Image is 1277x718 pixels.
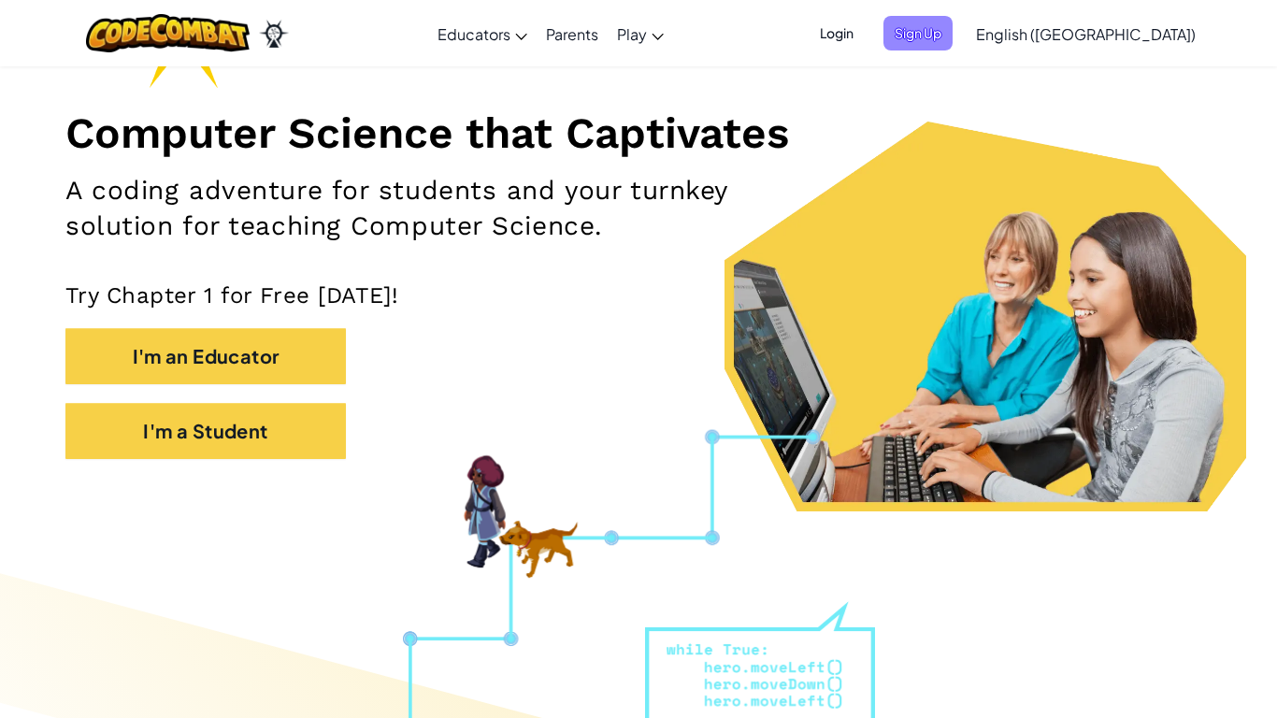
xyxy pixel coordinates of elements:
[438,24,510,44] span: Educators
[537,8,608,59] a: Parents
[65,328,346,384] button: I'm an Educator
[967,8,1205,59] a: English ([GEOGRAPHIC_DATA])
[65,403,346,459] button: I'm a Student
[65,173,833,244] h2: A coding adventure for students and your turnkey solution for teaching Computer Science.
[608,8,673,59] a: Play
[259,20,289,48] img: Ozaria
[617,24,647,44] span: Play
[883,16,953,50] button: Sign Up
[65,281,1212,309] p: Try Chapter 1 for Free [DATE]!
[428,8,537,59] a: Educators
[976,24,1196,44] span: English ([GEOGRAPHIC_DATA])
[65,107,1212,159] h1: Computer Science that Captivates
[86,14,250,52] img: CodeCombat logo
[809,16,865,50] button: Login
